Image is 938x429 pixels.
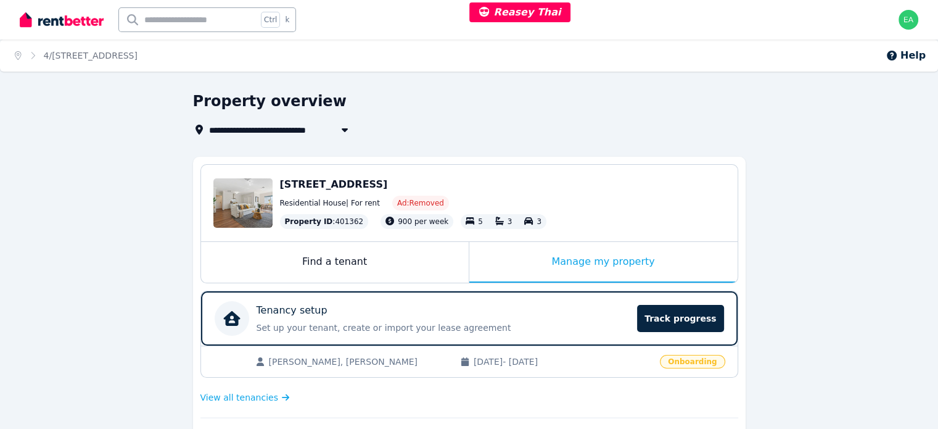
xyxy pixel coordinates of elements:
div: Manage my property [469,242,738,283]
h1: Property overview [193,91,347,111]
span: 900 per week [398,217,448,226]
button: Help [886,48,926,63]
div: : 401362 [280,214,369,229]
a: Tenancy setupSet up your tenant, create or import your lease agreementTrack progress [201,291,738,346]
span: View all tenancies [200,391,278,404]
span: Ad: Removed [397,198,444,208]
span: Reasey Thai [479,6,561,18]
span: Track progress [637,305,723,332]
span: Onboarding [660,355,725,369]
span: Property ID [285,217,333,227]
span: Ctrl [261,12,280,28]
span: k [285,15,289,25]
span: [PERSON_NAME], [PERSON_NAME] [269,356,448,368]
a: View all tenancies [200,391,290,404]
span: [DATE] - [DATE] [474,356,652,368]
img: RentBetter [20,10,104,29]
span: 5 [478,217,483,226]
a: 4/[STREET_ADDRESS] [44,51,138,60]
span: 3 [537,217,541,226]
span: Residential House | For rent [280,198,380,208]
span: 3 [508,217,512,226]
p: Tenancy setup [257,303,327,318]
img: earl@rentbetter.com.au [899,10,918,30]
span: [STREET_ADDRESS] [280,178,388,190]
p: Set up your tenant, create or import your lease agreement [257,322,630,334]
div: Find a tenant [201,242,469,283]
